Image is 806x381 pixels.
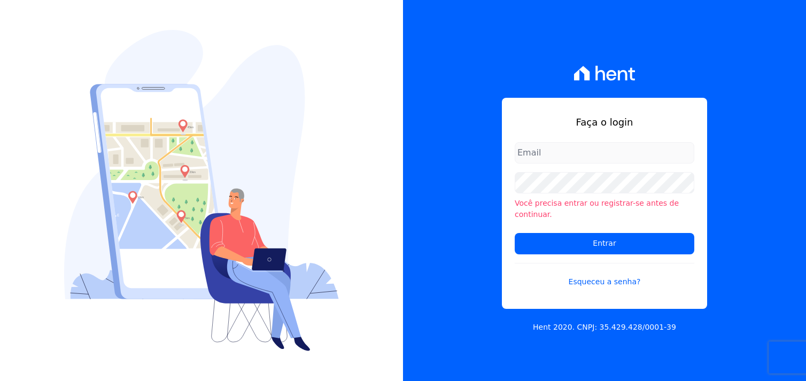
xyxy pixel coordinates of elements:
a: Esqueceu a senha? [515,263,694,287]
h1: Faça o login [515,115,694,129]
img: Login [64,30,339,351]
li: Você precisa entrar ou registrar-se antes de continuar. [515,198,694,220]
p: Hent 2020. CNPJ: 35.429.428/0001-39 [533,322,676,333]
input: Entrar [515,233,694,254]
input: Email [515,142,694,164]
